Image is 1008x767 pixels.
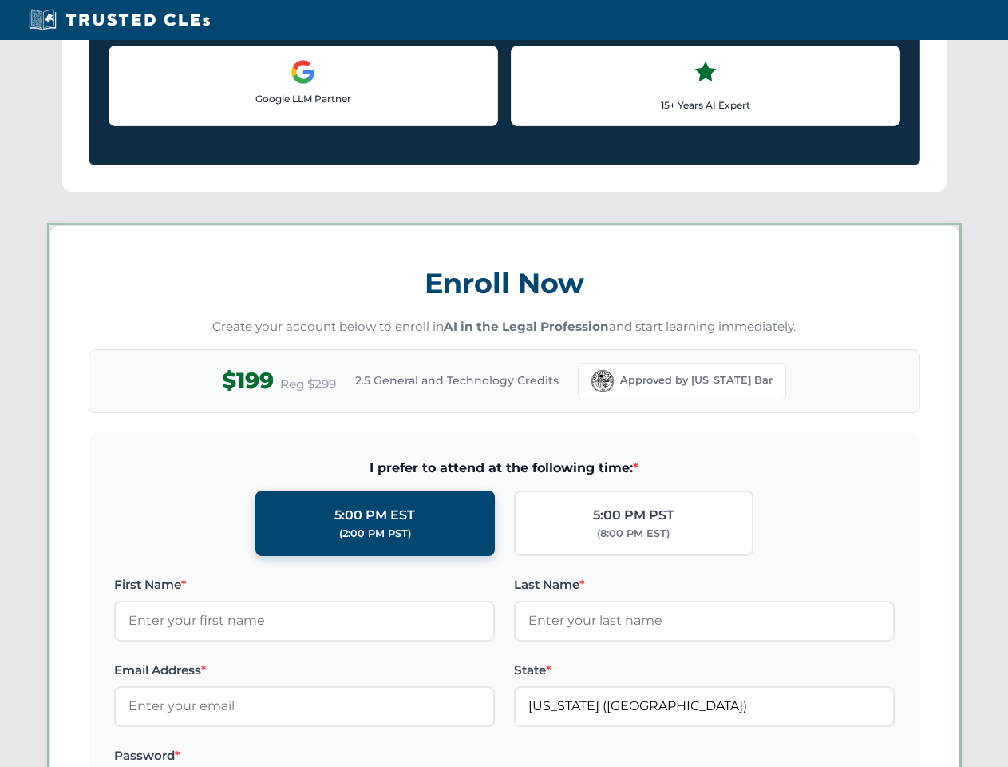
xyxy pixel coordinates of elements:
h3: Enroll Now [89,258,920,308]
div: 5:00 PM EST [334,505,415,526]
input: Florida (FL) [514,686,895,726]
div: (2:00 PM PST) [339,526,411,542]
div: (8:00 PM EST) [597,526,670,542]
img: Florida Bar [591,370,614,392]
label: Last Name [514,575,895,594]
strong: AI in the Legal Profession [444,319,609,334]
img: Trusted CLEs [24,8,215,32]
p: Google LLM Partner [122,91,484,106]
p: 15+ Years AI Expert [524,97,887,113]
div: 5:00 PM PST [593,505,674,526]
span: $199 [222,363,274,399]
span: Reg $299 [280,375,336,394]
label: Email Address [114,661,495,680]
input: Enter your last name [514,601,895,641]
span: 2.5 General and Technology Credits [355,372,559,389]
span: Approved by [US_STATE] Bar [620,372,773,388]
img: Google [291,59,316,85]
label: Password [114,746,495,765]
input: Enter your email [114,686,495,726]
p: Create your account below to enroll in and start learning immediately. [89,318,920,336]
label: State [514,661,895,680]
span: I prefer to attend at the following time: [114,458,895,479]
input: Enter your first name [114,601,495,641]
label: First Name [114,575,495,594]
